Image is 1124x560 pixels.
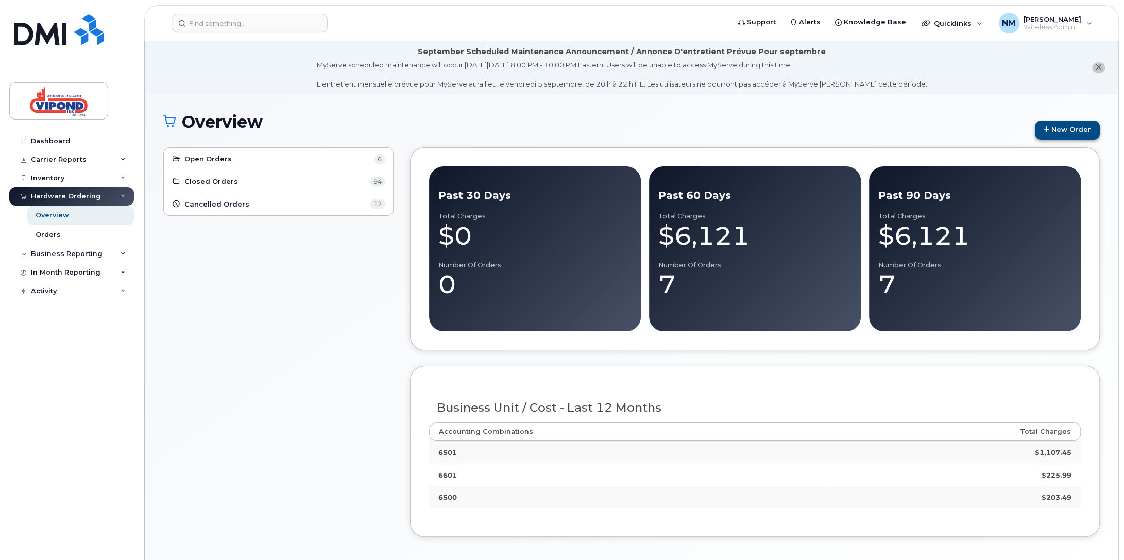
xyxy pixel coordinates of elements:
a: Open Orders 6 [172,153,385,165]
div: $6,121 [658,220,851,251]
h3: Business Unit / Cost - Last 12 Months [437,401,1074,414]
div: Past 90 Days [878,188,1071,203]
span: Closed Orders [184,177,238,186]
div: Past 30 Days [438,188,632,203]
span: Cancelled Orders [184,199,249,209]
span: 6 [374,154,385,164]
div: 7 [878,269,1071,300]
div: $0 [438,220,632,251]
div: Total Charges [438,212,632,220]
span: 94 [370,177,385,187]
strong: $203.49 [1042,493,1071,501]
div: 7 [658,269,851,300]
div: 0 [438,269,632,300]
div: Total Charges [878,212,1071,220]
span: Open Orders [184,154,232,164]
a: Cancelled Orders 12 [172,198,385,211]
div: Number of Orders [658,261,851,269]
div: Total Charges [658,212,851,220]
th: Total Charges [832,422,1081,441]
span: 12 [370,199,385,209]
a: Closed Orders 94 [172,176,385,188]
div: September Scheduled Maintenance Announcement / Annonce D'entretient Prévue Pour septembre [418,46,826,57]
div: Number of Orders [878,261,1071,269]
a: New Order [1035,121,1100,140]
div: MyServe scheduled maintenance will occur [DATE][DATE] 8:00 PM - 10:00 PM Eastern. Users will be u... [317,60,927,89]
strong: $1,107.45 [1035,448,1071,456]
strong: 6500 [438,493,457,501]
th: Accounting Combinations [429,422,832,441]
strong: $225.99 [1042,471,1071,479]
div: Number of Orders [438,261,632,269]
strong: 6501 [438,448,457,456]
strong: 6601 [438,471,457,479]
div: Past 60 Days [658,188,851,203]
h1: Overview [163,113,1030,131]
button: close notification [1092,62,1105,73]
div: $6,121 [878,220,1071,251]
